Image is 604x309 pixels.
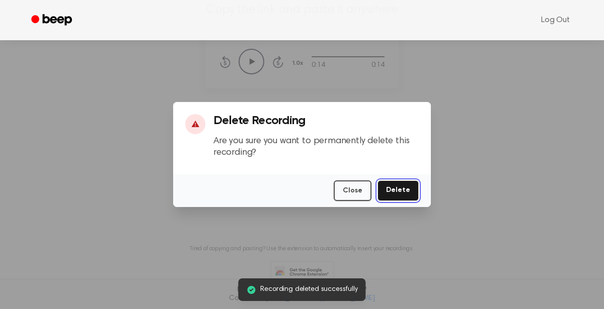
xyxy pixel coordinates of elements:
a: Log Out [531,8,580,32]
button: Close [334,180,371,201]
p: Are you sure you want to permanently delete this recording? [213,136,419,158]
div: ⚠ [185,114,205,134]
button: Delete [377,180,419,201]
h3: Delete Recording [213,114,419,128]
span: Recording deleted successfully [260,284,357,295]
a: Beep [24,11,81,30]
